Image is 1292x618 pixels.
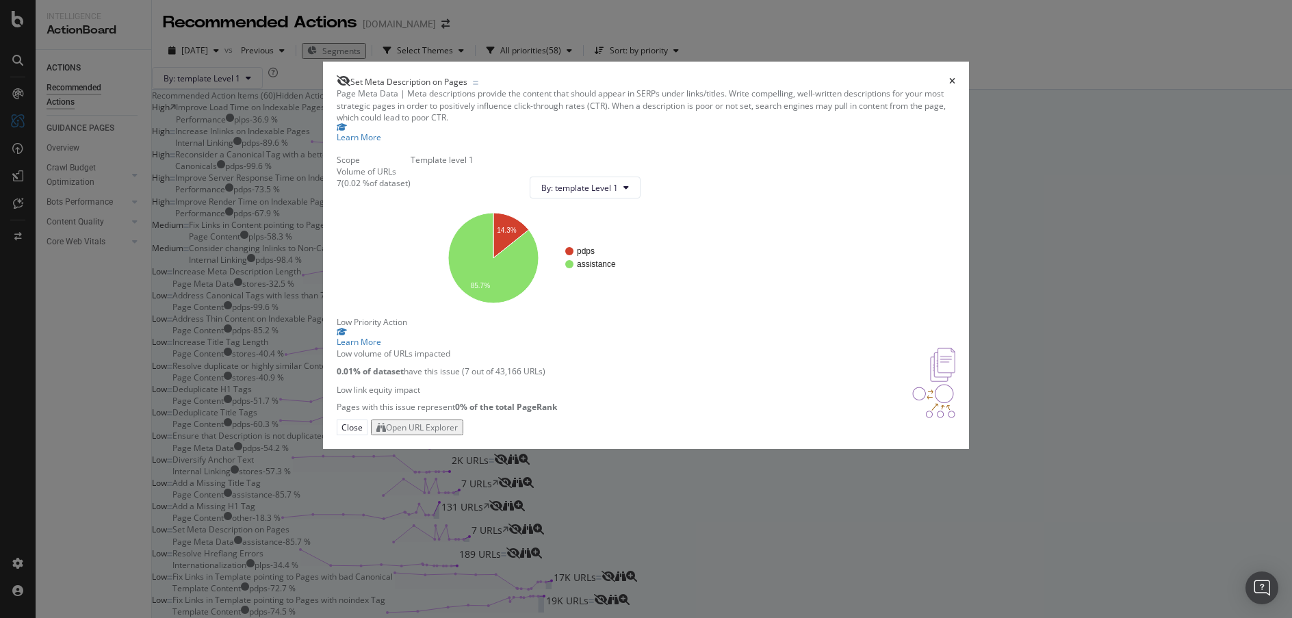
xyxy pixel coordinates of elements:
[337,88,398,99] span: Page Meta Data
[371,420,463,435] button: Open URL Explorer
[930,348,955,382] img: e5DMFwAAAABJRU5ErkJggg==
[337,316,407,328] span: Low Priority Action
[471,282,490,289] text: 85.7%
[337,336,955,348] div: Learn More
[386,422,458,433] div: Open URL Explorer
[1245,571,1278,604] div: Open Intercom Messenger
[341,177,411,189] div: ( 0.02 % of dataset )
[337,365,404,377] strong: 0.01% of dataset
[337,75,350,86] div: eye-slash
[422,209,641,305] svg: A chart.
[337,123,381,143] a: Learn More
[541,182,618,194] span: By: template Level 1
[337,365,545,377] p: have this issue (7 out of 43,166 URLs)
[337,401,557,413] p: Pages with this issue represent
[337,154,411,166] div: Scope
[411,154,651,166] div: Template level 1
[337,131,381,143] div: Learn More
[497,227,516,235] text: 14.3%
[341,422,363,433] div: Close
[337,328,955,348] a: Learn More
[400,88,405,99] span: |
[912,384,955,418] img: DDxVyA23.png
[323,62,969,449] div: modal
[473,81,478,85] img: Equal
[350,76,467,88] span: Set Meta Description on Pages
[337,166,411,177] div: Volume of URLs
[337,348,545,359] div: Low volume of URLs impacted
[337,384,557,396] div: Low link equity impact
[577,246,595,256] text: pdps
[577,259,616,269] text: assistance
[949,75,955,88] div: times
[530,177,641,198] button: By: template Level 1
[337,88,955,123] div: Meta descriptions provide the content that should appear in SERPs under links/titles. Write compe...
[337,177,341,189] div: 7
[455,401,557,413] strong: 0% of the total PageRank
[337,420,367,435] button: Close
